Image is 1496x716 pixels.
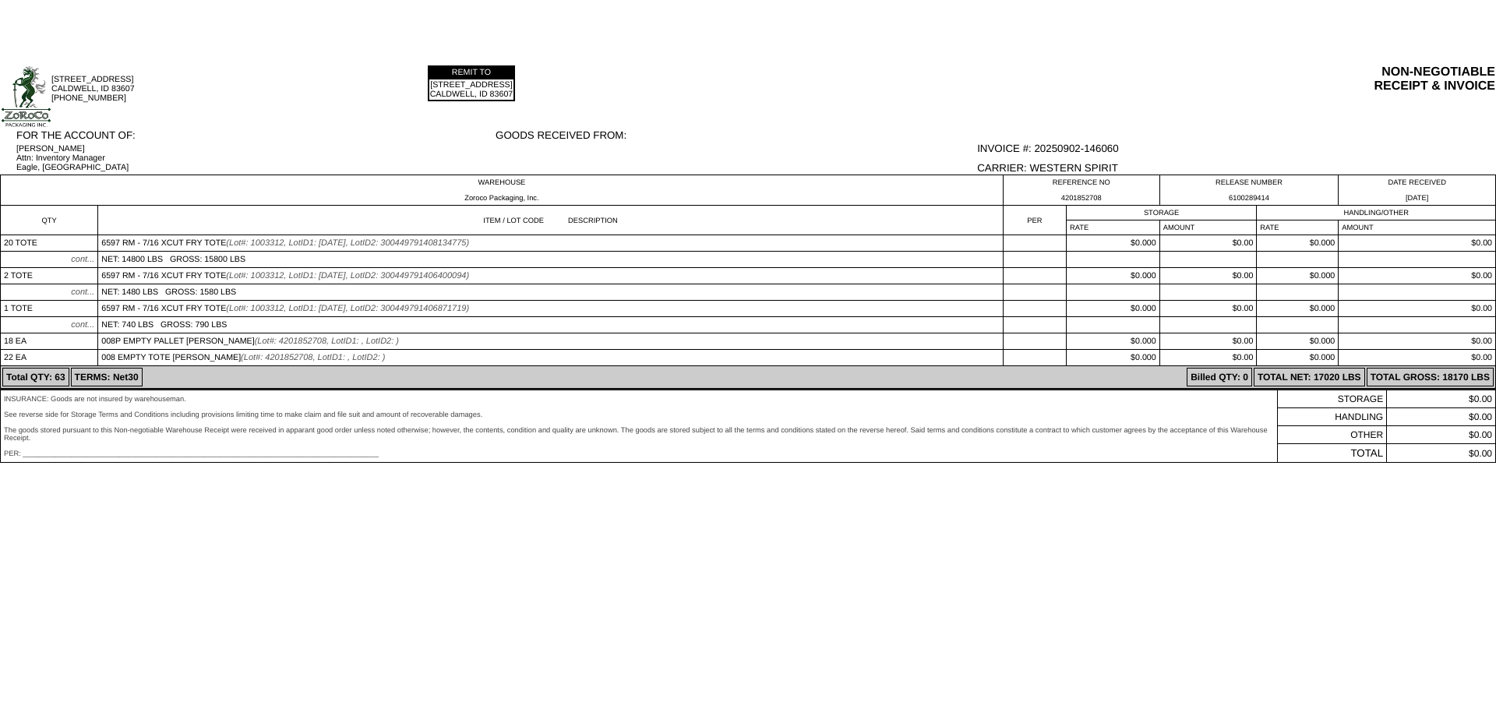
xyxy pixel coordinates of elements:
td: 6597 RM - 7/16 XCUT FRY TOTE [98,301,1004,317]
td: $0.000 [1066,268,1159,284]
td: Total QTY: 63 [2,368,69,386]
td: $0.000 [1257,350,1339,366]
td: $0.00 [1339,268,1496,284]
td: RATE [1066,220,1159,235]
td: 6597 RM - 7/16 XCUT FRY TOTE [98,268,1004,284]
td: 2 TOTE [1,268,98,284]
td: Billed QTY: 0 [1187,368,1252,386]
td: AMOUNT [1339,220,1496,235]
td: $0.00 [1339,235,1496,252]
td: STORAGE [1277,390,1387,408]
td: [STREET_ADDRESS] CALDWELL, ID 83607 [429,79,514,100]
div: CARRIER: WESTERN SPIRIT [977,162,1495,174]
td: $0.000 [1066,235,1159,252]
span: (Lot#: 4201852708, LotID1: , LotID2: ) [241,353,385,362]
img: logoSmallFull.jpg [1,65,51,128]
td: HANDLING [1277,408,1387,426]
td: $0.00 [1339,333,1496,350]
td: $0.00 [1159,235,1257,252]
span: (Lot#: 1003312, LotID1: [DATE], LotID2: 300449791406871719) [226,304,469,313]
div: NON-NEGOTIABLE RECEIPT & INVOICE [878,65,1495,93]
td: HANDLING/OTHER [1257,206,1496,220]
td: 1 TOTE [1,301,98,317]
td: NET: 740 LBS GROSS: 790 LBS [98,317,1004,333]
td: $0.000 [1257,301,1339,317]
div: INSURANCE: Goods are not insured by warehouseman. See reverse side for Storage Terms and Conditio... [4,395,1274,457]
div: [PERSON_NAME] Attn: Inventory Manager Eagle, [GEOGRAPHIC_DATA] [16,144,494,172]
td: $0.00 [1339,301,1496,317]
td: $0.00 [1159,301,1257,317]
td: REFERENCE NO 4201852708 [1003,175,1159,206]
td: $0.000 [1066,333,1159,350]
td: TOTAL GROSS: 18170 LBS [1367,368,1494,386]
td: 20 TOTE [1,235,98,252]
td: $0.000 [1066,350,1159,366]
td: 008P EMPTY PALLET [PERSON_NAME] [98,333,1004,350]
td: WAREHOUSE Zoroco Packaging, Inc. [1,175,1004,206]
div: GOODS RECEIVED FROM: [496,129,976,141]
td: TOTAL NET: 17020 LBS [1254,368,1365,386]
td: $0.00 [1159,333,1257,350]
td: RATE [1257,220,1339,235]
span: (Lot#: 1003312, LotID1: [DATE], LotID2: 300449791408134775) [226,238,469,248]
td: $0.000 [1066,301,1159,317]
td: STORAGE [1066,206,1256,220]
div: INVOICE #: 20250902-146060 [977,143,1495,154]
td: QTY [1,206,98,235]
span: (Lot#: 1003312, LotID1: [DATE], LotID2: 300449791406400094) [226,271,469,280]
td: NET: 14800 LBS GROSS: 15800 LBS [98,252,1004,268]
td: 18 EA [1,333,98,350]
td: $0.00 [1387,390,1496,408]
td: PER [1003,206,1066,235]
td: REMIT TO [429,67,514,78]
td: RELEASE NUMBER 6100289414 [1159,175,1339,206]
td: TERMS: Net30 [71,368,143,386]
td: $0.000 [1257,268,1339,284]
span: cont... [71,287,94,297]
td: DATE RECEIVED [DATE] [1339,175,1496,206]
td: $0.00 [1387,444,1496,463]
td: $0.000 [1257,333,1339,350]
span: cont... [71,255,94,264]
td: $0.00 [1387,408,1496,426]
td: $0.00 [1159,268,1257,284]
td: 6597 RM - 7/16 XCUT FRY TOTE [98,235,1004,252]
td: $0.000 [1257,235,1339,252]
td: OTHER [1277,426,1387,444]
td: $0.00 [1339,350,1496,366]
td: AMOUNT [1159,220,1257,235]
td: $0.00 [1387,426,1496,444]
span: cont... [71,320,94,330]
td: $0.00 [1159,350,1257,366]
div: FOR THE ACCOUNT OF: [16,129,494,141]
td: TOTAL [1277,444,1387,463]
td: 22 EA [1,350,98,366]
td: NET: 1480 LBS GROSS: 1580 LBS [98,284,1004,301]
td: ITEM / LOT CODE DESCRIPTION [98,206,1004,235]
span: (Lot#: 4201852708, LotID1: , LotID2: ) [255,337,399,346]
td: 008 EMPTY TOTE [PERSON_NAME] [98,350,1004,366]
